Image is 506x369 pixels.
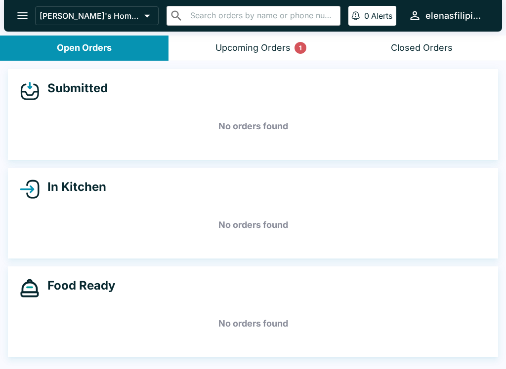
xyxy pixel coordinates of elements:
[40,81,108,96] h4: Submitted
[40,180,106,194] h4: In Kitchen
[40,11,140,21] p: [PERSON_NAME]'s Home of the Finest Filipino Foods
[404,5,490,26] button: elenasfilipinofoods
[20,109,486,144] h5: No orders found
[215,42,291,54] div: Upcoming Orders
[299,43,302,53] p: 1
[10,3,35,28] button: open drawer
[371,11,392,21] p: Alerts
[391,42,453,54] div: Closed Orders
[20,306,486,341] h5: No orders found
[425,10,486,22] div: elenasfilipinofoods
[187,9,336,23] input: Search orders by name or phone number
[20,207,486,243] h5: No orders found
[364,11,369,21] p: 0
[40,278,115,293] h4: Food Ready
[57,42,112,54] div: Open Orders
[35,6,159,25] button: [PERSON_NAME]'s Home of the Finest Filipino Foods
